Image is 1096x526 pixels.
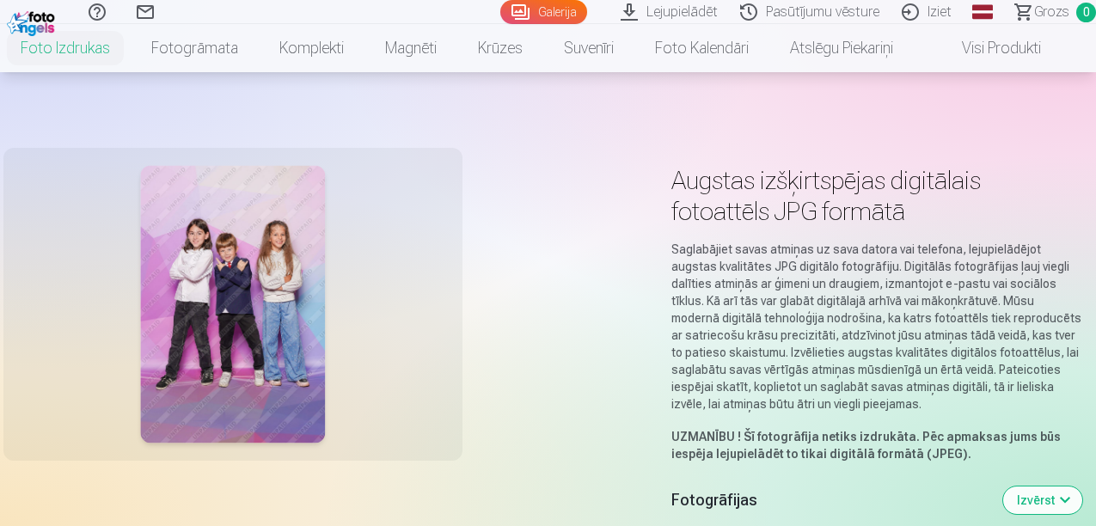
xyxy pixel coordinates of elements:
[671,488,989,512] h5: Fotogrāfijas
[1076,3,1096,22] span: 0
[543,24,634,72] a: Suvenīri
[457,24,543,72] a: Krūzes
[1003,486,1082,514] button: Izvērst
[671,165,1082,227] h1: Augstas izšķirtspējas digitālais fotoattēls JPG formātā
[671,430,1061,461] strong: Šī fotogrāfija netiks izdrukāta. Pēc apmaksas jums būs iespēja lejupielādēt to tikai digitālā for...
[131,24,259,72] a: Fotogrāmata
[634,24,769,72] a: Foto kalendāri
[769,24,914,72] a: Atslēgu piekariņi
[914,24,1062,72] a: Visi produkti
[259,24,364,72] a: Komplekti
[1034,2,1069,22] span: Grozs
[364,24,457,72] a: Magnēti
[7,7,59,36] img: /fa1
[671,241,1082,413] p: Saglabājiet savas atmiņas uz sava datora vai telefona, lejupielādējot augstas kvalitātes JPG digi...
[671,430,741,443] strong: UZMANĪBU !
